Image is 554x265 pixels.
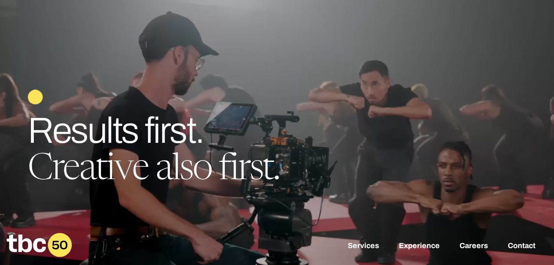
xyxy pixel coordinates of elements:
a: Home [7,251,72,260]
a: Experience [399,241,440,251]
span: Creative also first. [28,152,279,189]
a: Contact [508,241,535,251]
a: Careers [460,241,488,251]
a: Services [348,241,379,251]
span: Results first. [28,111,203,150]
